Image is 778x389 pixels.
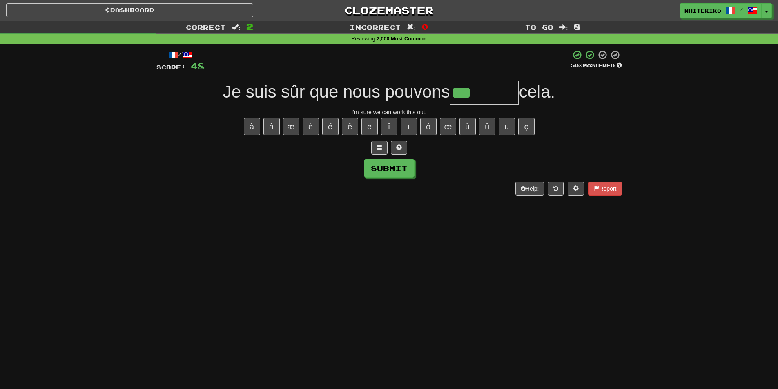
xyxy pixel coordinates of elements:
span: cela. [519,82,555,101]
button: è [303,118,319,135]
button: ï [401,118,417,135]
a: Dashboard [6,3,253,17]
button: œ [440,118,456,135]
button: î [381,118,397,135]
span: Score: [156,64,186,71]
button: Switch sentence to multiple choice alt+p [371,141,388,155]
span: 50 % [571,62,583,69]
strong: 2,000 Most Common [377,36,426,42]
button: û [479,118,495,135]
button: ê [342,118,358,135]
button: ù [459,118,476,135]
span: 48 [191,61,205,71]
button: Help! [515,182,544,196]
button: Round history (alt+y) [548,182,564,196]
button: æ [283,118,299,135]
div: / [156,50,205,60]
span: Incorrect [350,23,401,31]
button: à [244,118,260,135]
span: / [739,7,743,12]
span: Correct [186,23,226,31]
button: ç [518,118,535,135]
button: ô [420,118,437,135]
button: Submit [364,159,415,178]
span: : [559,24,568,31]
span: : [232,24,241,31]
span: whitekiko [684,7,721,14]
span: To go [525,23,553,31]
div: I'm sure we can work this out. [156,108,622,116]
button: é [322,118,339,135]
button: ë [361,118,378,135]
button: Single letter hint - you only get 1 per sentence and score half the points! alt+h [391,141,407,155]
a: Clozemaster [265,3,513,18]
div: Mastered [571,62,622,69]
button: ü [499,118,515,135]
button: Report [588,182,622,196]
span: 8 [574,22,581,31]
span: 2 [246,22,253,31]
span: 0 [421,22,428,31]
span: : [407,24,416,31]
a: whitekiko / [680,3,762,18]
button: â [263,118,280,135]
span: Je suis sûr que nous pouvons [223,82,450,101]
